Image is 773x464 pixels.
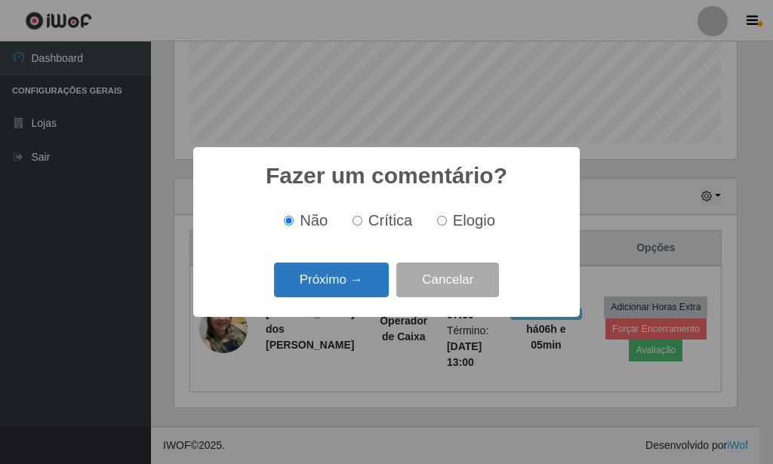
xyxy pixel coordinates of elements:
[274,263,389,298] button: Próximo →
[396,263,499,298] button: Cancelar
[453,212,495,229] span: Elogio
[266,162,507,189] h2: Fazer um comentário?
[300,212,328,229] span: Não
[284,216,294,226] input: Não
[437,216,447,226] input: Elogio
[353,216,362,226] input: Crítica
[368,212,413,229] span: Crítica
